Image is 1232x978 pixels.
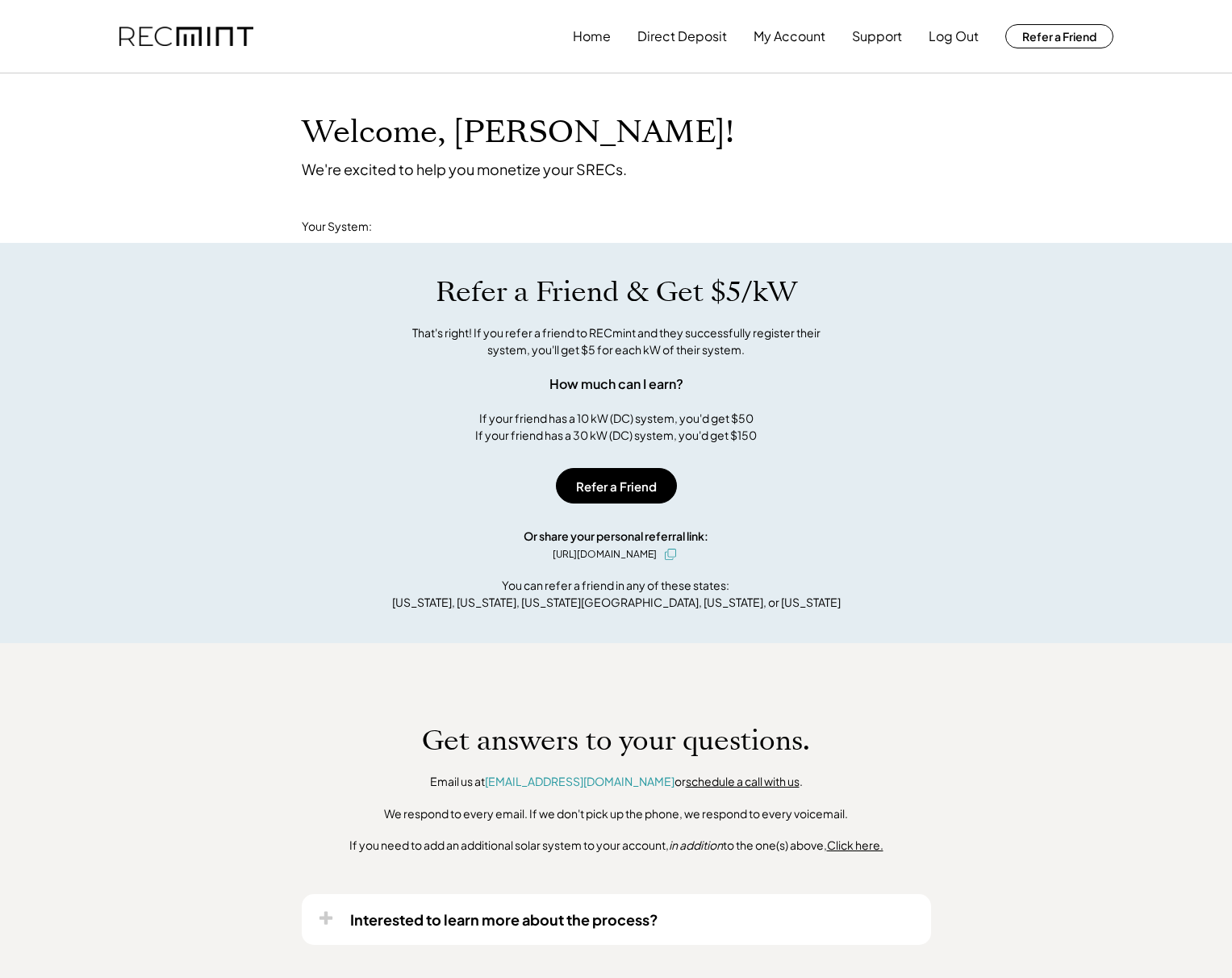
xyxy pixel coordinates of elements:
a: schedule a call with us [686,774,800,788]
div: We're excited to help you monetize your SRECs. [302,160,627,178]
em: in addition [669,838,723,852]
div: You can refer a friend in any of these states: [US_STATE], [US_STATE], [US_STATE][GEOGRAPHIC_DATA... [392,577,841,611]
div: If you need to add an additional solar system to your account, to the one(s) above, [349,838,883,854]
button: Home [573,20,611,52]
button: Refer a Friend [556,468,677,504]
div: That's right! If you refer a friend to RECmint and they successfully register their system, you'l... [395,324,838,358]
div: Email us at or . [430,774,803,790]
button: Support [852,20,902,52]
div: If your friend has a 10 kW (DC) system, you'd get $50 If your friend has a 30 kW (DC) system, you... [475,410,757,444]
div: Or share your personal referral link: [524,528,708,545]
div: Your System: [302,219,372,235]
div: We respond to every email. If we don't pick up the phone, we respond to every voicemail. [384,806,848,822]
img: recmint-logotype%403x.png [119,27,253,47]
div: [URL][DOMAIN_NAME] [553,547,657,562]
a: [EMAIL_ADDRESS][DOMAIN_NAME] [485,774,674,788]
button: Direct Deposit [637,20,727,52]
u: Click here. [827,838,883,852]
h1: Get answers to your questions. [422,724,810,758]
div: Interested to learn more about the process? [350,910,658,929]
div: How much can I earn? [549,374,683,394]
button: My Account [754,20,825,52]
h1: Refer a Friend & Get $5/kW [436,275,797,309]
h1: Welcome, [PERSON_NAME]! [302,114,734,152]
button: Log Out [929,20,979,52]
button: click to copy [661,545,680,564]
button: Refer a Friend [1005,24,1113,48]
